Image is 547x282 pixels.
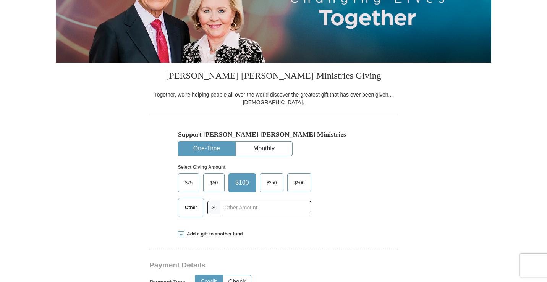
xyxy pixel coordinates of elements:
[149,63,398,91] h3: [PERSON_NAME] [PERSON_NAME] Ministries Giving
[290,177,308,189] span: $500
[149,261,344,270] h3: Payment Details
[178,164,225,170] strong: Select Giving Amount
[178,131,369,139] h5: Support [PERSON_NAME] [PERSON_NAME] Ministries
[236,142,292,156] button: Monthly
[231,177,253,189] span: $100
[263,177,281,189] span: $250
[178,142,235,156] button: One-Time
[149,91,398,106] div: Together, we're helping people all over the world discover the greatest gift that has ever been g...
[181,177,196,189] span: $25
[206,177,222,189] span: $50
[184,231,243,237] span: Add a gift to another fund
[207,201,220,214] span: $
[181,202,201,213] span: Other
[220,201,311,214] input: Other Amount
